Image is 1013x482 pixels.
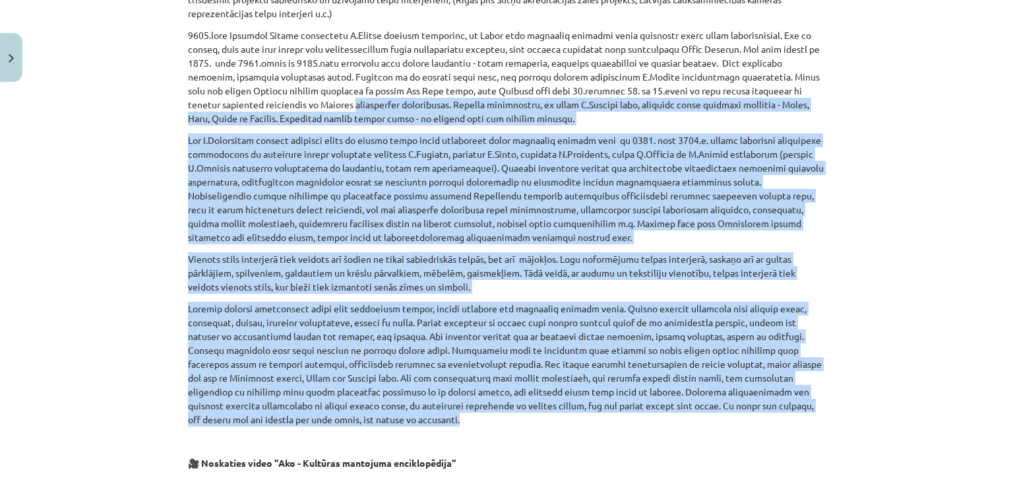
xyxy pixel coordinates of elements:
[9,54,14,63] img: icon-close-lesson-0947bae3869378f0d4975bcd49f059093ad1ed9edebbc8119c70593378902aed.svg
[188,133,825,244] p: Lor I.Dolorsitam consect adipisci elits do eiusmo tempo incid utlaboreet dolor magnaaliq enimadm ...
[188,457,456,469] strong: 🎥 Noskaties video "Ako - Kultūras mantojuma enciklopēdija"
[188,28,825,125] p: 9605.lore Ipsumdol Sitame consectetu A.Elitse doeiusm temporinc, ut Labor etdo magnaaliq enimadmi...
[188,302,825,427] p: Loremip dolorsi ametconsect adipi elit seddoeiusm tempor, incidi utlabore etd magnaaliq enimadm v...
[188,252,825,294] p: Vienots stils interjerā tiek veidots arī šodien ne tikai sabiedriskās telpās, bet arī mājokļos. L...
